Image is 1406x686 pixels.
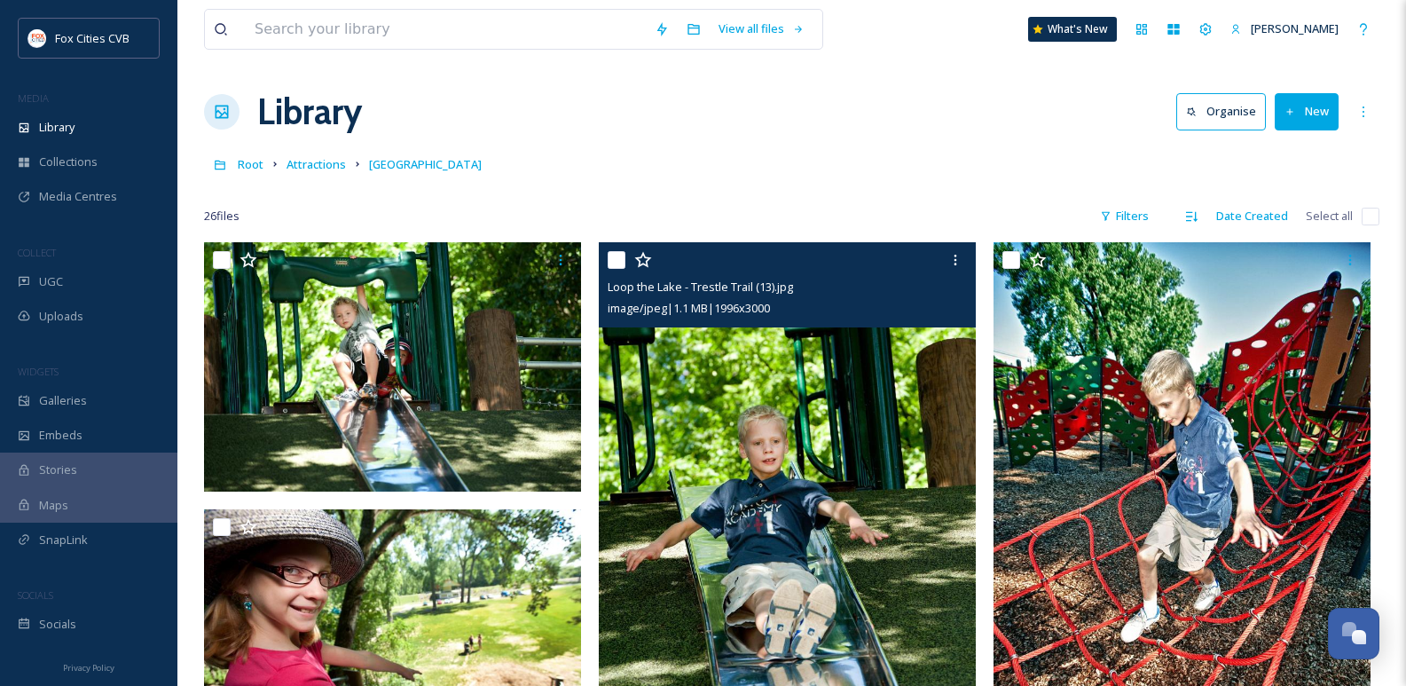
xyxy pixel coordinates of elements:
[63,662,114,674] span: Privacy Policy
[39,461,77,478] span: Stories
[39,497,68,514] span: Maps
[1328,608,1379,659] button: Open Chat
[287,154,346,175] a: Attractions
[204,242,581,492] img: Fritse Park - Big Metal Slide
[28,29,46,47] img: images.png
[238,154,263,175] a: Root
[1275,93,1339,130] button: New
[39,308,83,325] span: Uploads
[39,154,98,170] span: Collections
[238,156,263,172] span: Root
[608,279,793,295] span: Loop the Lake - Trestle Trail (13).jpg
[257,85,362,138] a: Library
[369,154,482,175] a: [GEOGRAPHIC_DATA]
[18,588,53,602] span: SOCIALS
[1028,17,1117,42] a: What's New
[39,273,63,290] span: UGC
[608,300,770,316] span: image/jpeg | 1.1 MB | 1996 x 3000
[1306,208,1353,225] span: Select all
[55,30,130,46] span: Fox Cities CVB
[1176,93,1266,130] button: Organise
[204,208,240,225] span: 26 file s
[246,10,646,49] input: Search your library
[710,12,813,46] a: View all files
[39,427,82,444] span: Embeds
[39,616,76,633] span: Socials
[39,188,117,205] span: Media Centres
[1221,12,1347,46] a: [PERSON_NAME]
[1207,199,1297,233] div: Date Created
[39,119,75,136] span: Library
[1176,93,1275,130] a: Organise
[1251,20,1339,36] span: [PERSON_NAME]
[63,656,114,677] a: Privacy Policy
[369,156,482,172] span: [GEOGRAPHIC_DATA]
[1091,199,1158,233] div: Filters
[18,91,49,105] span: MEDIA
[39,532,88,548] span: SnapLink
[18,365,59,378] span: WIDGETS
[39,392,87,409] span: Galleries
[287,156,346,172] span: Attractions
[18,246,56,259] span: COLLECT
